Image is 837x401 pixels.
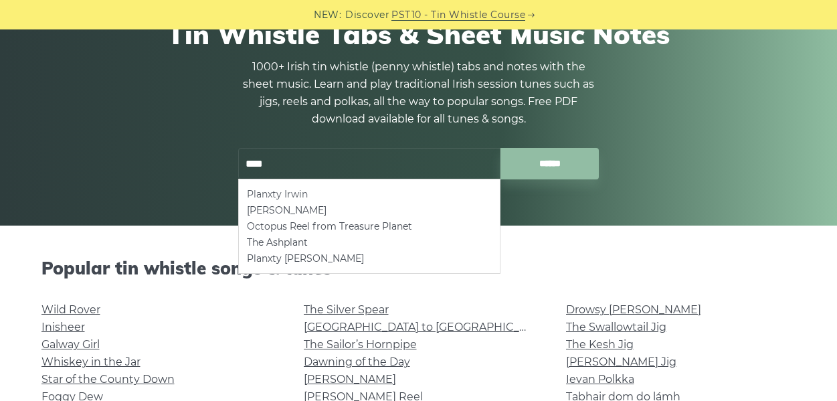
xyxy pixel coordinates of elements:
h1: Tin Whistle Tabs & Sheet Music Notes [41,18,796,50]
li: Octopus Reel from Treasure Planet [247,218,492,234]
a: The Kesh Jig [566,338,634,351]
a: Galway Girl [41,338,100,351]
a: Wild Rover [41,303,100,316]
li: Planxty Irwin [247,186,492,202]
a: [GEOGRAPHIC_DATA] to [GEOGRAPHIC_DATA] [304,321,551,333]
a: [PERSON_NAME] [304,373,396,386]
a: PST10 - Tin Whistle Course [391,7,525,23]
a: Inisheer [41,321,85,333]
li: Planxty [PERSON_NAME] [247,250,492,266]
p: 1000+ Irish tin whistle (penny whistle) tabs and notes with the sheet music. Learn and play tradi... [238,58,599,128]
a: Drowsy [PERSON_NAME] [566,303,701,316]
h2: Popular tin whistle songs & tunes [41,258,796,278]
a: Whiskey in the Jar [41,355,141,368]
span: Discover [345,7,389,23]
a: [PERSON_NAME] Jig [566,355,676,368]
a: Dawning of the Day [304,355,410,368]
span: NEW: [314,7,341,23]
a: Ievan Polkka [566,373,634,386]
a: The Silver Spear [304,303,389,316]
li: The Ashplant [247,234,492,250]
li: [PERSON_NAME] [247,202,492,218]
a: The Swallowtail Jig [566,321,666,333]
a: The Sailor’s Hornpipe [304,338,417,351]
a: Star of the County Down [41,373,175,386]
